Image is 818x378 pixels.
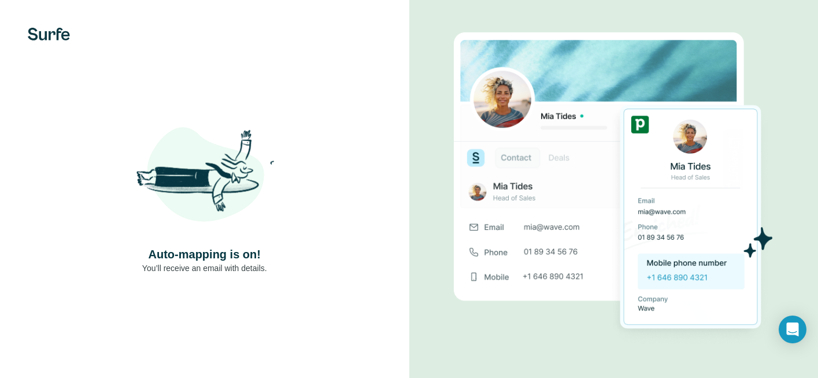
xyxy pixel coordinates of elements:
[149,246,261,262] h4: Auto-mapping is on!
[454,32,773,349] img: Download Success
[135,108,274,246] img: Shaka Illustration
[779,316,806,343] div: Open Intercom Messenger
[28,28,70,40] img: Surfe's logo
[142,262,267,274] p: You’ll receive an email with details.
